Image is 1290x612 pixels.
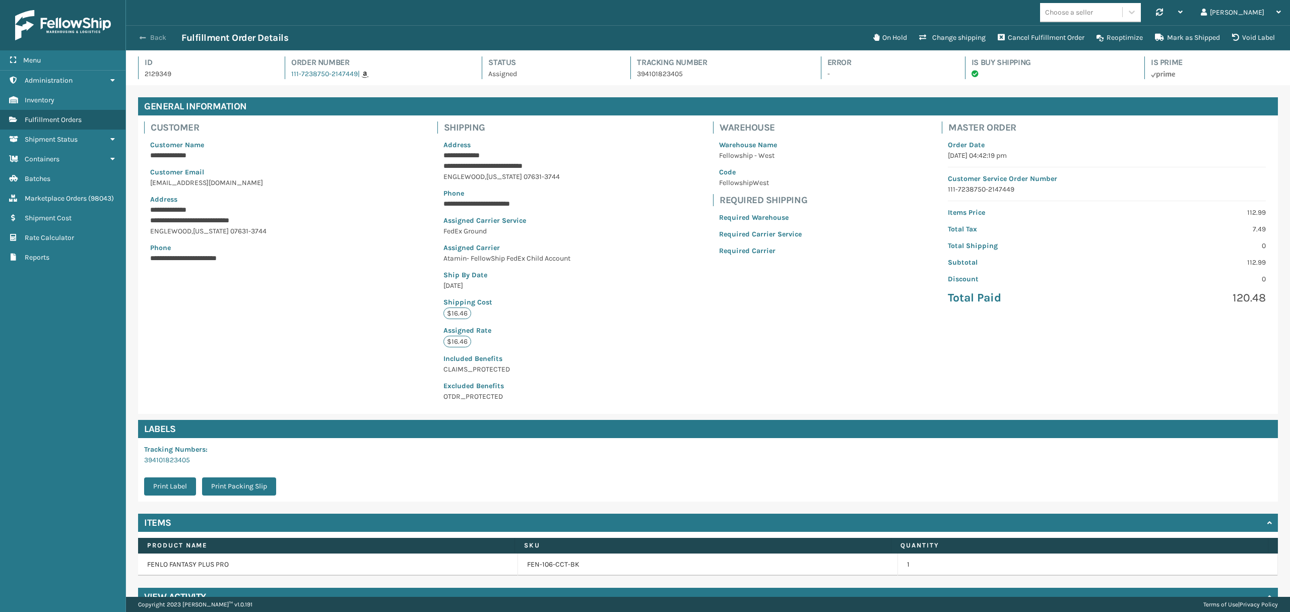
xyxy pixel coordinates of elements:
[900,541,1259,550] label: Quantity
[827,69,947,79] p: -
[1113,224,1266,234] p: 7.49
[827,56,947,69] h4: Error
[25,253,49,262] span: Reports
[25,76,73,85] span: Administration
[25,155,59,163] span: Containers
[25,135,78,144] span: Shipment Status
[972,56,1126,69] h4: Is Buy Shipping
[948,207,1101,218] p: Items Price
[145,56,267,69] h4: Id
[1113,290,1266,305] p: 120.48
[144,477,196,496] button: Print Label
[898,554,1278,576] td: 1
[486,172,522,181] span: [US_STATE]
[1240,601,1278,608] a: Privacy Policy
[443,308,471,319] p: $16.46
[1090,28,1149,48] button: Reoptimize
[191,227,193,235] span: ,
[1203,597,1278,612] div: |
[135,33,181,42] button: Back
[202,477,276,496] button: Print Packing Slip
[144,445,208,454] span: Tracking Numbers :
[230,227,267,235] span: 07631-3744
[1155,34,1164,41] i: Mark as Shipped
[151,121,303,134] h4: Customer
[25,96,54,104] span: Inventory
[358,70,360,78] span: |
[25,233,74,242] span: Rate Calculator
[138,97,1278,115] h4: General Information
[291,70,358,78] a: 111-7238750-2147449
[948,257,1101,268] p: Subtotal
[138,554,518,576] td: FENLO FANTASY PLUS PRO
[443,280,573,291] p: [DATE]
[138,597,252,612] p: Copyright 2023 [PERSON_NAME]™ v 1.0.191
[23,56,41,65] span: Menu
[144,591,206,603] h4: View Activity
[719,229,802,239] p: Required Carrier Service
[719,246,802,256] p: Required Carrier
[150,140,297,150] p: Customer Name
[150,227,191,235] span: ENGLEWOOD
[1113,257,1266,268] p: 112.99
[948,121,1272,134] h4: Master Order
[150,195,177,204] span: Address
[948,274,1101,284] p: Discount
[948,224,1101,234] p: Total Tax
[25,174,50,183] span: Batches
[193,227,229,235] span: [US_STATE]
[15,10,111,40] img: logo
[992,28,1090,48] button: Cancel Fulfillment Order
[1226,28,1281,48] button: Void Label
[948,140,1266,150] p: Order Date
[637,69,802,79] p: 394101823405
[948,150,1266,161] p: [DATE] 04:42:19 pm
[291,56,464,69] h4: Order Number
[719,177,802,188] p: FellowshipWest
[873,34,879,41] i: On Hold
[443,336,471,347] p: $16.46
[150,242,297,253] p: Phone
[1149,28,1226,48] button: Mark as Shipped
[998,34,1005,41] i: Cancel Fulfillment Order
[443,215,573,226] p: Assigned Carrier Service
[948,290,1101,305] p: Total Paid
[719,140,802,150] p: Warehouse Name
[443,353,573,364] p: Included Benefits
[443,381,573,401] span: OTDR_PROTECTED
[1232,34,1239,41] i: VOIDLABEL
[443,353,573,374] span: CLAIMS_PROTECTED
[485,172,486,181] span: ,
[144,517,171,529] h4: Items
[1113,274,1266,284] p: 0
[948,240,1101,251] p: Total Shipping
[913,28,992,48] button: Change shipping
[443,226,573,236] p: FedEx Ground
[88,194,114,203] span: ( 98043 )
[443,188,573,199] p: Phone
[524,172,560,181] span: 07631-3744
[150,167,297,177] p: Customer Email
[948,173,1266,184] p: Customer Service Order Number
[1113,240,1266,251] p: 0
[637,56,802,69] h4: Tracking Number
[150,177,297,188] p: [EMAIL_ADDRESS][DOMAIN_NAME]
[443,325,573,336] p: Assigned Rate
[1113,207,1266,218] p: 112.99
[443,141,471,149] span: Address
[25,194,87,203] span: Marketplace Orders
[138,420,1278,438] h4: Labels
[719,212,802,223] p: Required Warehouse
[527,560,579,570] a: FEN-106-CCT-BK
[444,121,579,134] h4: Shipping
[948,184,1266,195] p: 111-7238750-2147449
[1151,56,1278,69] h4: Is Prime
[443,381,573,391] p: Excluded Benefits
[719,150,802,161] p: Fellowship - West
[720,194,808,206] h4: Required Shipping
[147,541,505,550] label: Product Name
[443,253,573,264] p: Atamin- FellowShip FedEx Child Account
[443,270,573,280] p: Ship By Date
[488,69,612,79] p: Assigned
[719,167,802,177] p: Code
